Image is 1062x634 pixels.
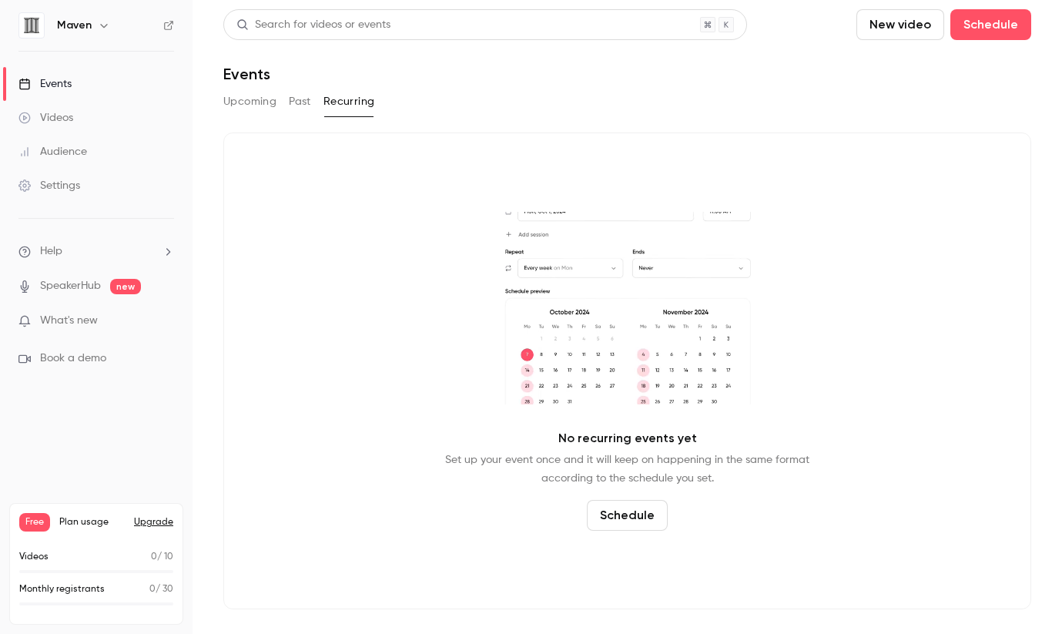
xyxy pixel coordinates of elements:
p: / 10 [151,550,173,564]
h6: Maven [57,18,92,33]
span: Help [40,243,62,260]
p: Monthly registrants [19,582,105,596]
h1: Events [223,65,270,83]
span: Plan usage [59,516,125,528]
div: Settings [18,178,80,193]
p: / 30 [149,582,173,596]
button: Schedule [587,500,668,531]
button: Recurring [323,89,375,114]
span: 0 [151,552,157,562]
span: Free [19,513,50,532]
button: Schedule [950,9,1031,40]
button: Upcoming [223,89,276,114]
div: Search for videos or events [236,17,390,33]
div: Audience [18,144,87,159]
li: help-dropdown-opener [18,243,174,260]
button: New video [856,9,944,40]
button: Upgrade [134,516,173,528]
a: SpeakerHub [40,278,101,294]
span: new [110,279,141,294]
span: What's new [40,313,98,329]
button: Past [289,89,311,114]
span: Book a demo [40,351,106,367]
p: Set up your event once and it will keep on happening in the same format according to the schedule... [445,451,809,488]
div: Videos [18,110,73,126]
span: 0 [149,585,156,594]
p: No recurring events yet [558,429,697,448]
div: Events [18,76,72,92]
p: Videos [19,550,49,564]
img: Maven [19,13,44,38]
